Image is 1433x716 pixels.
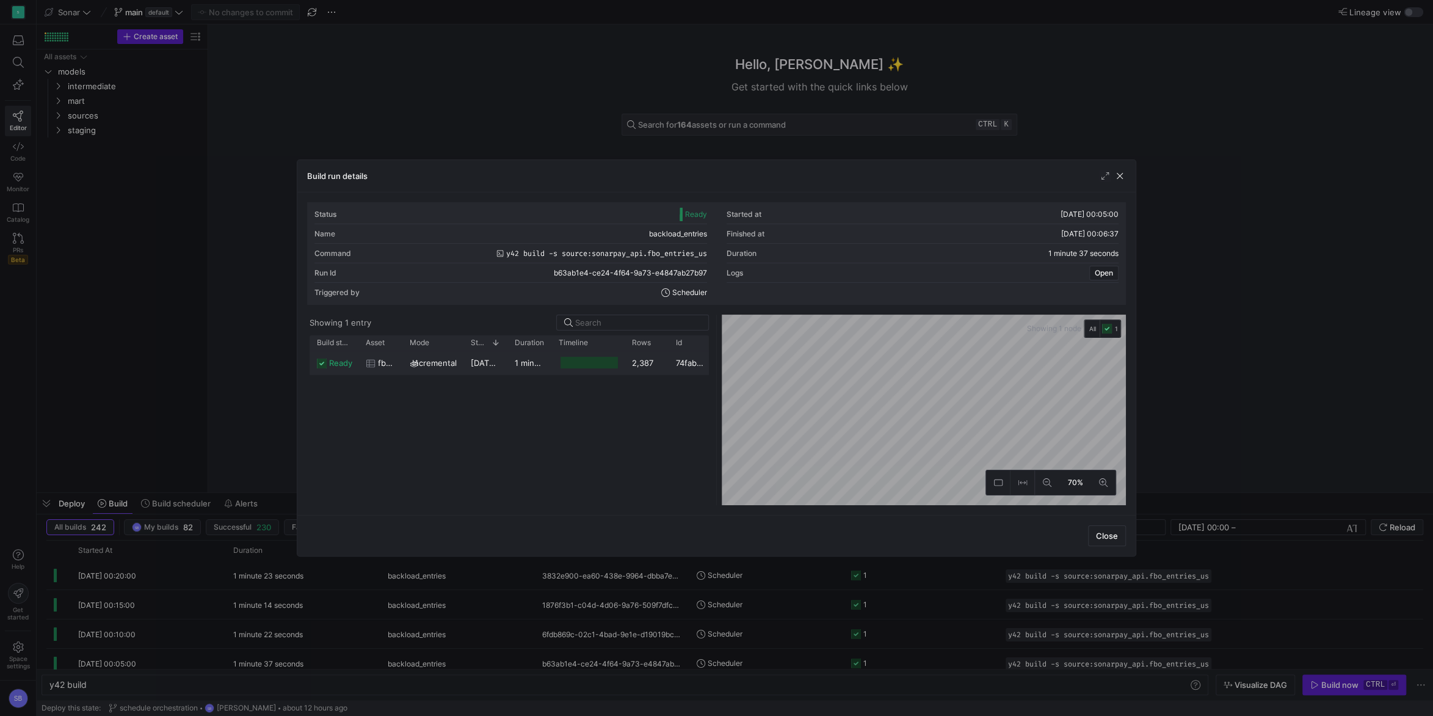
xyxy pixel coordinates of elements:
[307,171,368,181] h3: Build run details
[317,338,351,347] span: Build status
[1048,249,1119,258] y42-duration: 1 minute 37 seconds
[727,249,756,258] div: Duration
[1088,525,1126,546] button: Close
[506,249,707,258] span: y42 build -s source:sonarpay_api.fbo_entries_us
[314,269,336,277] div: Run Id
[1059,470,1091,495] button: 70%
[1095,269,1113,277] span: Open
[329,351,352,375] span: ready
[1065,476,1086,489] span: 70%
[515,338,544,347] span: Duration
[410,338,429,347] span: Mode
[559,338,588,347] span: Timeline
[575,318,701,327] input: Search
[727,210,761,219] div: Started at
[412,351,457,375] span: incremental
[314,288,360,297] div: Triggered by
[314,230,335,238] div: Name
[1096,531,1118,541] span: Close
[625,351,669,374] div: 2,387
[1089,324,1096,334] span: All
[685,210,707,219] span: Ready
[366,338,385,347] span: Asset
[672,288,707,297] span: Scheduler
[554,269,707,277] span: b63ab1e4-ce24-4f64-9a73-e4847ab27b97
[515,358,594,368] y42-duration: 1 minute 35 seconds
[1061,210,1119,219] span: [DATE] 00:05:00
[1089,266,1119,280] button: Open
[310,318,371,327] div: Showing 1 entry
[649,230,707,238] span: backload_entries
[1061,229,1119,238] span: [DATE] 00:06:37
[314,210,336,219] div: Status
[378,351,395,375] span: fbo_entries_us
[669,351,711,374] div: 74fab9f5-73e9-4873-9be7-e3d6471b9b38
[632,338,651,347] span: Rows
[471,358,534,368] span: [DATE] 00:05:02
[727,230,764,238] div: Finished at
[727,269,743,277] div: Logs
[471,338,487,347] span: Started at
[1115,325,1118,332] span: 1
[676,338,682,347] span: Id
[1027,324,1084,333] span: Showing 1 node
[314,249,351,258] div: Command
